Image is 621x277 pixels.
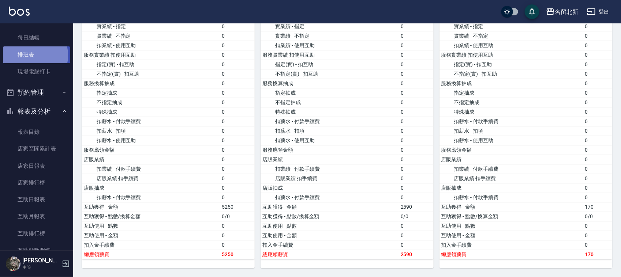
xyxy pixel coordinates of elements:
[82,136,220,145] td: 扣薪水 - 使用互助
[3,83,70,102] button: 預約管理
[399,117,434,126] td: 0
[439,107,583,117] td: 特殊抽成
[583,126,612,136] td: 0
[220,136,255,145] td: 0
[261,202,399,212] td: 互助獲得 - 金額
[399,41,434,50] td: 0
[399,79,434,88] td: 0
[261,193,399,202] td: 扣薪水 - 付款手續費
[82,69,220,79] td: 不指定(實) - 扣互助
[399,202,434,212] td: 2590
[583,231,612,240] td: 0
[82,88,220,98] td: 指定抽成
[583,250,612,259] td: 170
[22,257,60,264] h5: [PERSON_NAME]
[220,145,255,155] td: 0
[439,183,583,193] td: 店販抽成
[439,88,583,98] td: 指定抽成
[399,240,434,250] td: 0
[399,107,434,117] td: 0
[220,155,255,164] td: 0
[3,208,70,225] a: 互助月報表
[82,117,220,126] td: 扣薪水 - 付款手續費
[3,46,70,63] a: 排班表
[22,264,60,271] p: 主管
[261,31,399,41] td: 實業績 - 不指定
[220,193,255,202] td: 0
[261,155,399,164] td: 店販業績
[583,69,612,79] td: 0
[220,250,255,259] td: 5250
[583,79,612,88] td: 0
[583,174,612,183] td: 0
[220,202,255,212] td: 5250
[399,250,434,259] td: 2590
[261,79,399,88] td: 服務換算抽成
[583,183,612,193] td: 0
[261,107,399,117] td: 特殊抽成
[583,202,612,212] td: 170
[399,98,434,107] td: 0
[220,88,255,98] td: 0
[82,183,220,193] td: 店販抽成
[439,50,583,60] td: 服務實業績 扣使用互助
[82,202,220,212] td: 互助獲得 - 金額
[261,41,399,50] td: 扣業績 - 使用互助
[439,155,583,164] td: 店販業績
[583,155,612,164] td: 0
[399,22,434,31] td: 0
[583,31,612,41] td: 0
[6,257,20,271] img: Person
[261,231,399,240] td: 互助使用 - 金額
[3,124,70,140] a: 報表目錄
[555,7,578,16] div: 名留北新
[399,136,434,145] td: 0
[439,240,583,250] td: 扣入金手續費
[3,102,70,121] button: 報表及分析
[220,98,255,107] td: 0
[439,60,583,69] td: 指定(實) - 扣互助
[3,29,70,46] a: 每日結帳
[220,50,255,60] td: 0
[399,174,434,183] td: 0
[261,221,399,231] td: 互助使用 - 點數
[439,136,583,145] td: 扣薪水 - 使用互助
[82,250,220,259] td: 總應領薪資
[439,31,583,41] td: 實業績 - 不指定
[525,4,539,19] button: save
[439,250,583,259] td: 總應領薪資
[439,41,583,50] td: 扣業績 - 使用互助
[583,193,612,202] td: 0
[3,158,70,174] a: 店家日報表
[82,193,220,202] td: 扣薪水 - 付款手續費
[220,221,255,231] td: 0
[220,79,255,88] td: 0
[261,117,399,126] td: 扣薪水 - 付款手續費
[583,145,612,155] td: 0
[584,5,612,19] button: 登出
[261,50,399,60] td: 服務實業績 扣使用互助
[82,41,220,50] td: 扣業績 - 使用互助
[439,174,583,183] td: 店販業績 扣手續費
[220,69,255,79] td: 0
[82,174,220,183] td: 店販業績 扣手續費
[82,60,220,69] td: 指定(實) - 扣互助
[583,98,612,107] td: 0
[439,164,583,174] td: 扣業績 - 付款手續費
[220,126,255,136] td: 0
[399,164,434,174] td: 0
[583,117,612,126] td: 0
[439,79,583,88] td: 服務換算抽成
[583,22,612,31] td: 0
[261,212,399,221] td: 互助獲得 - 點數/換算金額
[439,231,583,240] td: 互助使用 - 金額
[3,174,70,191] a: 店家排行榜
[82,126,220,136] td: 扣薪水 - 扣項
[261,60,399,69] td: 指定(實) - 扣互助
[220,107,255,117] td: 0
[82,212,220,221] td: 互助獲得 - 點數/換算金額
[399,60,434,69] td: 0
[261,183,399,193] td: 店販抽成
[543,4,581,19] button: 名留北新
[439,202,583,212] td: 互助獲得 - 金額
